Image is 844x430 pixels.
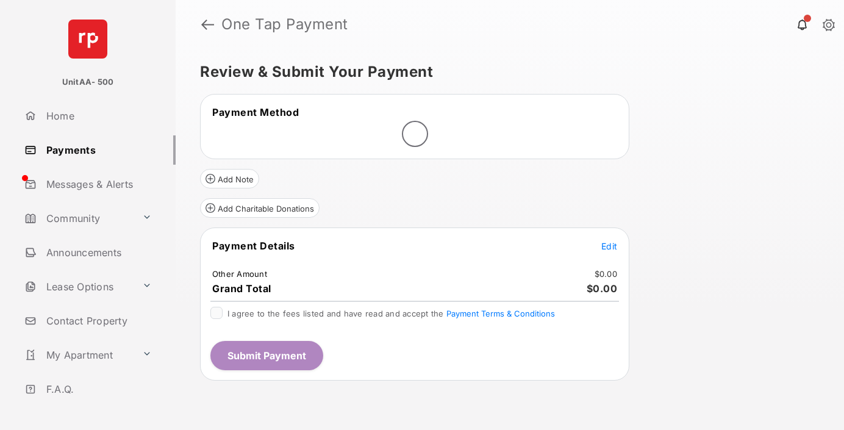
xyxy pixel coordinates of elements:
button: Add Charitable Donations [200,198,320,218]
td: $0.00 [594,268,618,279]
img: svg+xml;base64,PHN2ZyB4bWxucz0iaHR0cDovL3d3dy53My5vcmcvMjAwMC9zdmciIHdpZHRoPSI2NCIgaGVpZ2h0PSI2NC... [68,20,107,59]
h5: Review & Submit Your Payment [200,65,810,79]
p: UnitAA- 500 [62,76,114,88]
span: $0.00 [587,282,618,295]
span: Payment Method [212,106,299,118]
a: Lease Options [20,272,137,301]
button: Submit Payment [210,341,323,370]
strong: One Tap Payment [221,17,348,32]
a: F.A.Q. [20,374,176,404]
a: My Apartment [20,340,137,370]
a: Announcements [20,238,176,267]
a: Payments [20,135,176,165]
span: I agree to the fees listed and have read and accept the [227,309,555,318]
a: Home [20,101,176,131]
span: Payment Details [212,240,295,252]
span: Grand Total [212,282,271,295]
a: Messages & Alerts [20,170,176,199]
span: Edit [601,241,617,251]
td: Other Amount [212,268,268,279]
button: I agree to the fees listed and have read and accept the [446,309,555,318]
a: Community [20,204,137,233]
button: Add Note [200,169,259,188]
button: Edit [601,240,617,252]
a: Contact Property [20,306,176,335]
